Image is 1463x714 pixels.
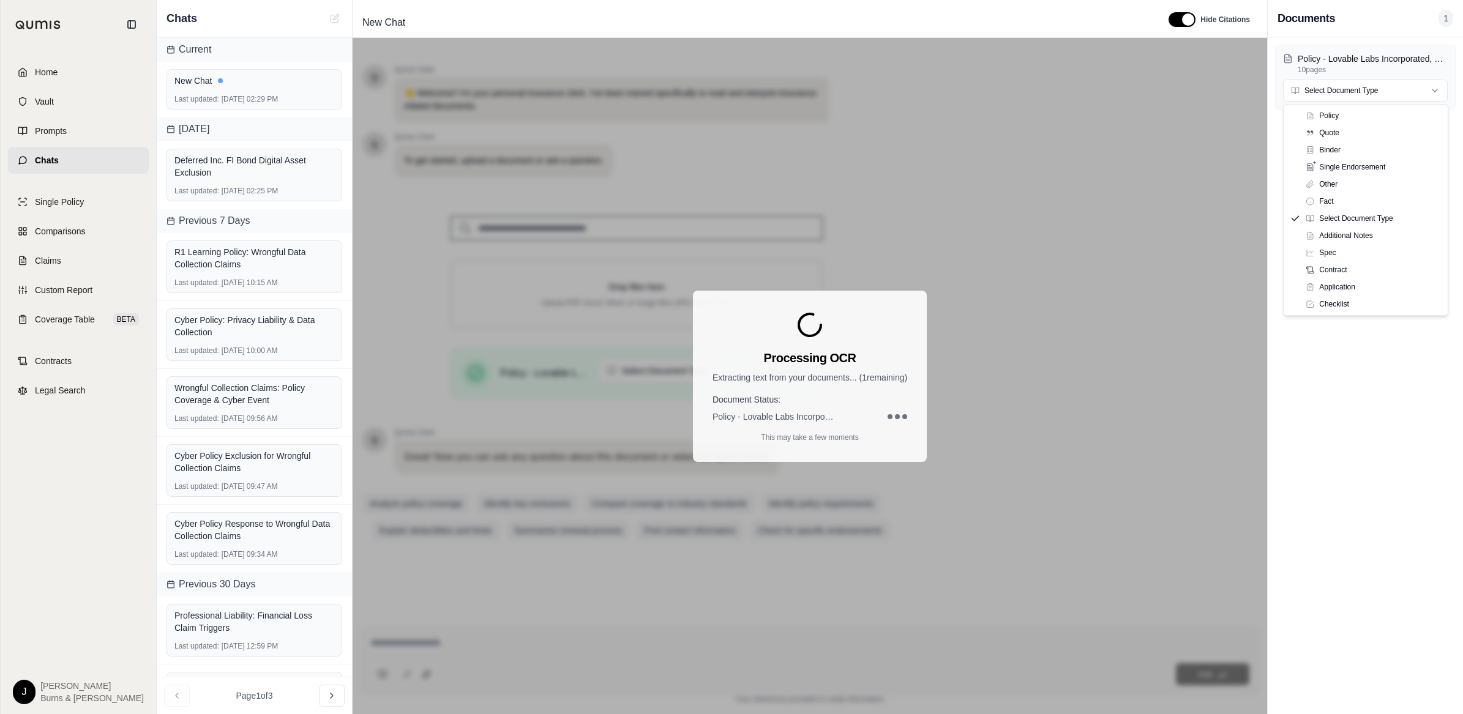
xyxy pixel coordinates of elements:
[1319,299,1349,309] span: Checklist
[1319,214,1393,223] span: Select Document Type
[1319,231,1372,240] span: Additional Notes
[1319,162,1385,172] span: Single Endorsement
[1319,282,1355,292] span: Application
[1319,145,1341,155] span: Binder
[1319,196,1333,206] span: Fact
[1319,111,1339,121] span: Policy
[1319,248,1336,258] span: Spec
[1319,265,1347,275] span: Contract
[1319,179,1338,189] span: Other
[1319,128,1339,138] span: Quote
